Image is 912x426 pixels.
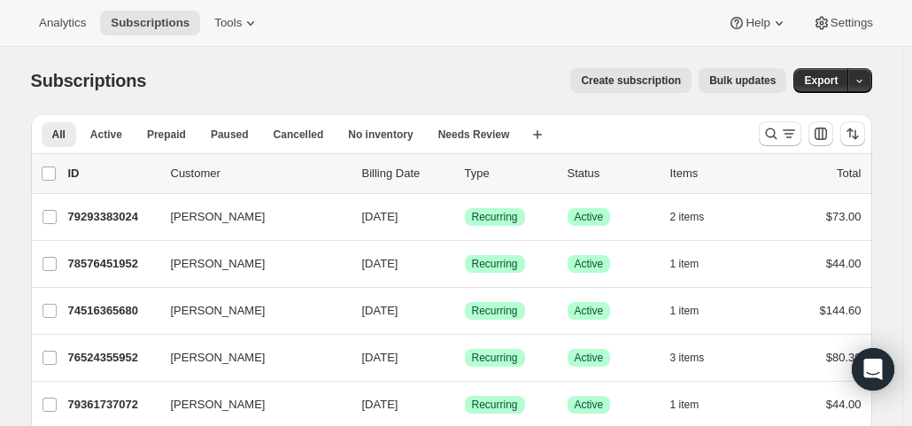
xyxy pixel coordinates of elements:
span: Export [804,74,838,88]
button: Create new view [523,122,552,147]
span: Active [575,398,604,412]
button: Settings [802,11,884,35]
span: 3 items [670,351,705,365]
div: 78576451952[PERSON_NAME][DATE]SuccessRecurringSuccessActive1 item$44.00 [68,252,862,276]
div: Type [465,165,553,182]
span: Prepaid [147,128,186,142]
div: 74516365680[PERSON_NAME][DATE]SuccessRecurringSuccessActive1 item$144.60 [68,298,862,323]
span: 2 items [670,210,705,224]
span: Active [575,351,604,365]
p: Total [837,165,861,182]
button: Analytics [28,11,97,35]
button: 1 item [670,392,719,417]
button: Subscriptions [100,11,200,35]
button: [PERSON_NAME] [160,297,337,325]
span: Bulk updates [709,74,776,88]
span: $44.00 [826,398,862,411]
span: $73.00 [826,210,862,223]
span: [DATE] [362,398,398,411]
span: 1 item [670,398,699,412]
button: [PERSON_NAME] [160,391,337,419]
span: Subscriptions [111,16,189,30]
span: [DATE] [362,257,398,270]
span: Needs Review [438,128,510,142]
span: Recurring [472,398,518,412]
span: 1 item [670,304,699,318]
span: [DATE] [362,351,398,364]
span: Recurring [472,304,518,318]
span: Recurring [472,351,518,365]
span: Create subscription [581,74,681,88]
p: Customer [171,165,348,182]
span: Recurring [472,257,518,271]
p: 79293383024 [68,208,157,226]
p: Status [568,165,656,182]
p: Billing Date [362,165,451,182]
p: 74516365680 [68,302,157,320]
span: [PERSON_NAME] [171,349,266,367]
div: 79293383024[PERSON_NAME][DATE]SuccessRecurringSuccessActive2 items$73.00 [68,205,862,229]
button: Export [793,68,848,93]
span: [PERSON_NAME] [171,255,266,273]
span: Cancelled [274,128,324,142]
span: Active [90,128,122,142]
div: IDCustomerBilling DateTypeStatusItemsTotal [68,165,862,182]
button: 1 item [670,298,719,323]
span: $44.00 [826,257,862,270]
span: No inventory [348,128,413,142]
div: 76524355952[PERSON_NAME][DATE]SuccessRecurringSuccessActive3 items$80.30 [68,345,862,370]
div: Items [670,165,759,182]
span: Analytics [39,16,86,30]
span: Active [575,257,604,271]
span: Subscriptions [31,71,147,90]
button: Sort the results [840,121,865,146]
span: All [52,128,66,142]
p: 79361737072 [68,396,157,414]
button: 2 items [670,205,724,229]
button: Bulk updates [699,68,786,93]
span: Tools [214,16,242,30]
button: Tools [204,11,270,35]
span: Help [746,16,769,30]
p: ID [68,165,157,182]
span: [DATE] [362,210,398,223]
span: $144.60 [820,304,862,317]
button: Search and filter results [759,121,801,146]
p: 76524355952 [68,349,157,367]
span: [PERSON_NAME] [171,302,266,320]
button: Create subscription [570,68,692,93]
span: $80.30 [826,351,862,364]
span: Active [575,304,604,318]
div: Open Intercom Messenger [852,348,894,391]
span: Paused [211,128,249,142]
span: Recurring [472,210,518,224]
div: 79361737072[PERSON_NAME][DATE]SuccessRecurringSuccessActive1 item$44.00 [68,392,862,417]
button: 3 items [670,345,724,370]
span: [PERSON_NAME] [171,396,266,414]
button: 1 item [670,252,719,276]
span: Active [575,210,604,224]
button: Help [717,11,798,35]
button: [PERSON_NAME] [160,250,337,278]
span: [PERSON_NAME] [171,208,266,226]
span: [DATE] [362,304,398,317]
button: [PERSON_NAME] [160,344,337,372]
button: [PERSON_NAME] [160,203,337,231]
button: Customize table column order and visibility [808,121,833,146]
span: Settings [831,16,873,30]
p: 78576451952 [68,255,157,273]
span: 1 item [670,257,699,271]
